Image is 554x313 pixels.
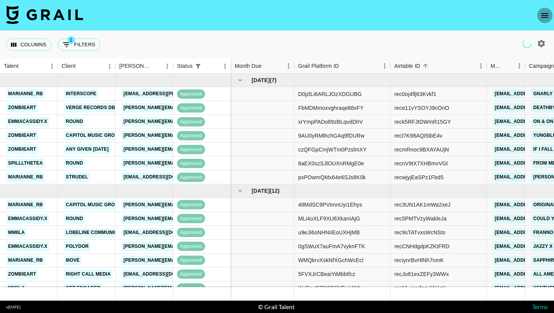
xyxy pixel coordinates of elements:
a: Terms [532,303,548,310]
a: [PERSON_NAME][EMAIL_ADDRESS][DOMAIN_NAME] [122,117,247,126]
div: recl7K98AQi5tbE4v [394,132,442,140]
a: emmacassidy.x [6,242,49,251]
span: approved [177,229,205,236]
button: Select columns [6,39,52,51]
div: Month Due [235,59,262,74]
div: Airtable ID [390,59,487,74]
span: [DATE] [252,76,270,84]
div: Client [58,59,115,74]
a: [PERSON_NAME][EMAIL_ADDRESS][DOMAIN_NAME] [122,158,247,168]
span: [DATE] [252,187,270,195]
div: recwjyjEaSPz1Fbd5 [394,173,444,181]
a: mm6la [6,283,27,293]
span: approved [177,160,205,167]
a: Strudel [64,172,90,182]
span: approved [177,118,205,126]
a: Any given [DATE] [64,145,110,154]
button: Sort [420,61,431,71]
button: Sort [151,61,162,72]
span: approved [177,257,205,264]
div: Grail Platform ID [298,59,339,74]
div: Talent [4,59,18,74]
a: [PERSON_NAME][EMAIL_ADDRESS][PERSON_NAME][DOMAIN_NAME] [122,200,287,210]
a: MOVE [64,256,82,265]
span: approved [177,271,205,278]
a: [EMAIL_ADDRESS][PERSON_NAME][DOMAIN_NAME] [122,89,247,99]
div: WMQkrvXskNfXGchWcEcl [298,256,363,264]
a: Capitol Music Group [64,131,123,140]
span: ( 12 ) [270,187,280,195]
button: Menu [104,61,115,72]
span: approved [177,132,205,140]
div: Grail Platform ID [294,59,390,74]
a: marianne_rb [6,200,45,210]
div: v [DATE] [6,305,20,310]
a: Capitol Music Group [64,200,123,210]
div: KLOouOZ6t001lYEwH3rb [298,284,361,292]
div: recmRnoc9BXAYAUjN [394,146,449,153]
div: recJo81exZEFy3WWx [394,270,449,278]
a: Right call media [64,269,113,279]
div: reciynrBvHlNh7nmK [394,256,444,264]
div: rec5PMTVzyWakleJa [394,215,447,222]
button: Sort [18,61,29,72]
div: recCNHdgdpKZKtFRD [394,242,449,250]
img: Grail Talent [6,5,83,24]
a: [PERSON_NAME][EMAIL_ADDRESS][PERSON_NAME][DOMAIN_NAME] [122,242,287,251]
div: reck5RFJtDWmR15GY [394,118,451,126]
button: Menu [379,60,390,72]
div: Status [177,59,193,74]
a: Round [64,158,85,168]
div: czQFGpCmjWTm0PzslmXY [298,146,367,153]
a: zombieart [6,145,38,154]
span: ( 7 ) [270,76,277,84]
a: marianne_rb [6,172,45,182]
div: 1 active filter [193,61,204,72]
span: approved [177,284,205,292]
button: open drawer [537,8,552,23]
div: 48MdSC9PVtmnUyi1Ehys [298,201,362,209]
button: Menu [46,61,58,72]
div: rec3UN1AK1mWa2xeJ [394,201,451,209]
button: Sort [339,61,350,71]
a: Round [64,214,85,224]
span: approved [177,243,205,250]
a: [PERSON_NAME][EMAIL_ADDRESS][DOMAIN_NAME] [122,145,247,154]
a: [PERSON_NAME][EMAIL_ADDRESS][DOMAIN_NAME] [122,103,247,113]
a: Verge Records dba ONErpm [64,103,142,113]
a: spilllthetea [6,158,45,168]
a: emmacassidy.x [6,117,49,126]
div: © Grail Talent [258,303,295,311]
div: [PERSON_NAME] [119,59,151,74]
a: [PERSON_NAME][EMAIL_ADDRESS][DOMAIN_NAME] [122,256,247,265]
div: rece11vYSOYJ9cOnO [394,104,449,112]
div: recnV9tX7XHBmvVGl [394,160,448,167]
a: [PERSON_NAME][EMAIL_ADDRESS][DOMAIN_NAME] [122,131,247,140]
div: Manager [487,59,525,74]
div: 0gSWuX7auFmA7vyknFTK [298,242,365,250]
a: [EMAIL_ADDRESS][DOMAIN_NAME] [122,269,208,279]
a: marianne_rb [6,89,45,99]
div: rec0oj4flj63Kvkf1 [394,90,436,98]
div: Airtable ID [394,59,420,74]
button: Sort [503,61,514,71]
span: approved [177,104,205,112]
a: zombieart [6,103,38,113]
button: Menu [219,61,231,72]
div: Month Due [231,59,294,74]
span: approved [177,91,205,98]
a: [EMAIL_ADDRESS][DOMAIN_NAME] [122,228,208,237]
div: xrYmpPADo89zBLqvdDhV [298,118,363,126]
button: Show filters [193,61,204,72]
span: 1 [67,36,75,44]
button: hide children [235,75,245,86]
a: Round [64,117,85,126]
button: Sort [204,61,214,72]
div: recNLvqerfqmAhYgK [394,284,446,292]
button: Show filters [58,39,100,51]
div: 5FVXJrCBeaiYiMbbIfcz [298,270,355,278]
a: Interscope [64,89,98,99]
div: Booker [115,59,173,74]
button: Menu [475,60,487,72]
div: D0jzlLi6ARLJOzXDGUBG [298,90,362,98]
